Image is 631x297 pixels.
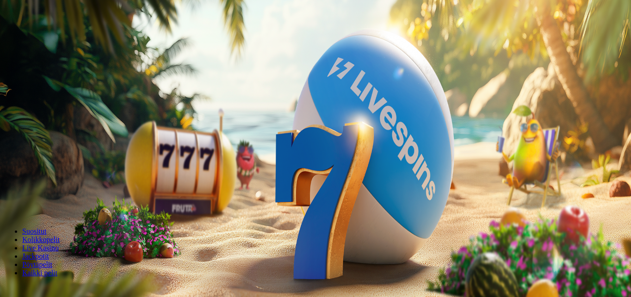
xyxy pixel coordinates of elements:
[22,244,59,252] a: Live Kasino
[4,212,627,277] nav: Lobby
[22,252,49,260] a: Jackpotit
[22,236,60,243] a: Kolikkopelit
[22,261,52,268] a: Pöytäpelit
[4,212,627,294] header: Lobby
[22,227,46,235] a: Suositut
[22,269,57,277] span: Kaikki pelit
